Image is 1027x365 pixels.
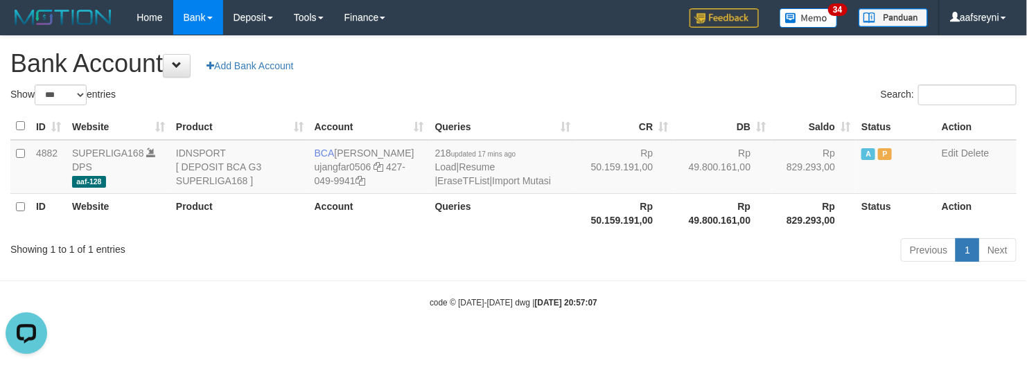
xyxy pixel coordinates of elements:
button: Open LiveChat chat widget [6,6,47,47]
th: Action [936,193,1017,233]
input: Search: [918,84,1017,105]
span: aaf-128 [72,176,106,188]
img: Feedback.jpg [690,8,759,28]
a: 1 [956,238,979,262]
span: BCA [315,148,335,159]
a: Load [435,161,457,172]
th: Account: activate to sort column ascending [309,113,430,140]
span: 34 [828,3,847,16]
a: Delete [961,148,989,159]
span: Paused [878,148,892,160]
a: Add Bank Account [197,54,302,78]
a: Previous [901,238,956,262]
a: Next [978,238,1017,262]
a: Copy ujangfar0506 to clipboard [374,161,383,172]
small: code © [DATE]-[DATE] dwg | [430,298,597,308]
th: Queries [430,193,577,233]
img: MOTION_logo.png [10,7,116,28]
td: Rp 50.159.191,00 [576,140,674,194]
th: ID: activate to sort column ascending [30,113,67,140]
span: | | | [435,148,552,186]
select: Showentries [35,84,87,105]
span: updated 17 mins ago [451,150,516,158]
th: Website: activate to sort column ascending [67,113,170,140]
th: DB: activate to sort column ascending [674,113,771,140]
a: Edit [942,148,958,159]
a: EraseTFList [437,175,489,186]
h1: Bank Account [10,50,1017,78]
td: [PERSON_NAME] 427-049-9941 [309,140,430,194]
th: CR: activate to sort column ascending [576,113,674,140]
img: panduan.png [859,8,928,27]
th: Status [856,113,936,140]
th: Rp 50.159.191,00 [576,193,674,233]
a: Copy 4270499941 to clipboard [355,175,365,186]
strong: [DATE] 20:57:07 [535,298,597,308]
label: Show entries [10,84,116,105]
th: Website [67,193,170,233]
th: Rp 49.800.161,00 [674,193,771,233]
td: DPS [67,140,170,194]
th: Rp 829.293,00 [771,193,856,233]
th: Status [856,193,936,233]
div: Showing 1 to 1 of 1 entries [10,237,418,256]
td: Rp 49.800.161,00 [674,140,771,194]
a: ujangfar0506 [315,161,371,172]
a: Import Mutasi [492,175,551,186]
a: Resume [459,161,495,172]
th: Product [170,193,309,233]
th: Action [936,113,1017,140]
th: Account [309,193,430,233]
span: 218 [435,148,516,159]
label: Search: [881,84,1017,105]
td: IDNSPORT [ DEPOSIT BCA G3 SUPERLIGA168 ] [170,140,309,194]
th: Queries: activate to sort column ascending [430,113,577,140]
td: 4882 [30,140,67,194]
td: Rp 829.293,00 [771,140,856,194]
th: Product: activate to sort column ascending [170,113,309,140]
img: Button%20Memo.svg [780,8,838,28]
a: SUPERLIGA168 [72,148,144,159]
th: Saldo: activate to sort column ascending [771,113,856,140]
span: Active [861,148,875,160]
th: ID [30,193,67,233]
